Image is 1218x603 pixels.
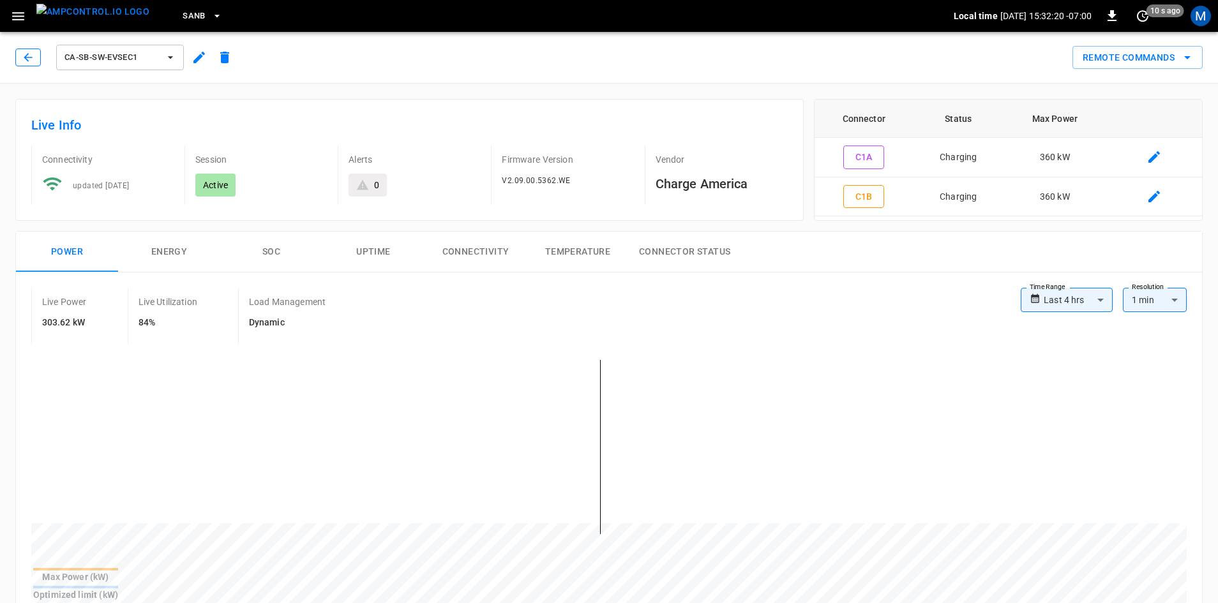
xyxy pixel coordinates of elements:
button: Connectivity [425,232,527,272]
td: Charging [913,177,1004,217]
span: SanB [183,9,206,24]
button: set refresh interval [1132,6,1153,26]
div: 1 min [1123,288,1187,312]
button: Connector Status [629,232,741,272]
button: Remote Commands [1072,46,1203,70]
th: Status [913,100,1004,138]
th: Max Power [1004,100,1106,138]
button: Energy [118,232,220,272]
h6: Charge America [656,174,788,194]
p: Session [195,153,327,166]
span: V2.09.00.5362.WE [502,176,570,185]
span: ca-sb-sw-evseC1 [64,50,159,65]
div: remote commands options [1072,46,1203,70]
button: Temperature [527,232,629,272]
img: ampcontrol.io logo [36,4,149,20]
span: updated [DATE] [73,181,130,190]
button: Power [16,232,118,272]
p: Vendor [656,153,788,166]
div: profile-icon [1191,6,1211,26]
div: Last 4 hrs [1044,288,1113,312]
p: Live Utilization [139,295,197,308]
td: 360 kW [1004,138,1106,177]
div: 0 [374,179,379,191]
p: Firmware Version [502,153,634,166]
button: C1A [843,145,884,169]
button: ca-sb-sw-evseC1 [56,45,184,70]
p: Load Management [249,295,326,308]
button: SanB [177,4,227,29]
h6: 303.62 kW [42,316,87,330]
p: Connectivity [42,153,174,166]
button: C1B [843,185,884,209]
table: connector table [815,100,1202,216]
button: SOC [220,232,322,272]
h6: 84% [139,316,197,330]
label: Time Range [1030,282,1065,292]
p: [DATE] 15:32:20 -07:00 [1000,10,1092,22]
label: Resolution [1132,282,1164,292]
p: Active [203,179,228,191]
p: Local time [954,10,998,22]
td: Charging [913,138,1004,177]
td: 360 kW [1004,177,1106,217]
h6: Dynamic [249,316,326,330]
span: 10 s ago [1147,4,1184,17]
p: Live Power [42,295,87,308]
p: Alerts [349,153,481,166]
th: Connector [815,100,913,138]
button: Uptime [322,232,425,272]
h6: Live Info [31,115,788,135]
